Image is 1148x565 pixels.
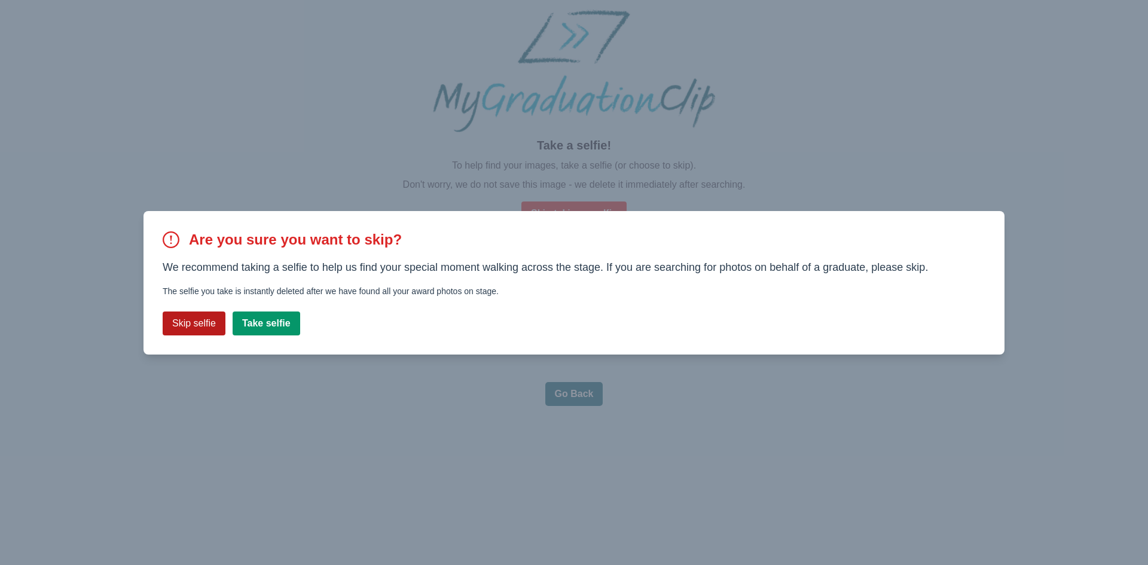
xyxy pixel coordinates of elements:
[233,311,300,335] button: Take selfie
[163,285,985,297] p: The selfie you take is instantly deleted after we have found all your award photos on stage.
[242,318,291,328] b: Take selfie
[189,230,402,249] h2: Are you sure you want to skip?
[163,311,225,335] button: Skip selfie
[163,259,985,276] p: We recommend taking a selfie to help us find your special moment walking across the stage. If you...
